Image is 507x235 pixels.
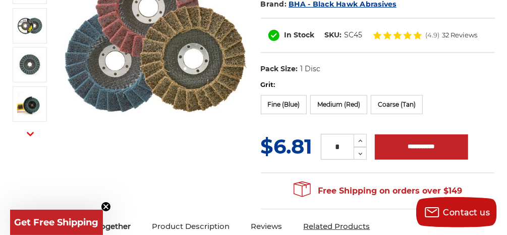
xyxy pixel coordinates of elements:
[17,52,42,77] img: 4-1/2" x 7/8" Surface Conditioning Flap Discs
[284,30,314,39] span: In Stock
[324,30,342,40] dt: SKU:
[425,32,439,38] span: (4.9)
[344,30,362,40] dd: SC45
[101,202,111,212] button: Close teaser
[18,123,42,145] button: Next
[261,64,298,74] dt: Pack Size:
[10,210,103,235] div: Get Free ShippingClose teaser
[15,217,99,228] span: Get Free Shipping
[442,32,477,38] span: 32 Reviews
[443,208,490,217] span: Contact us
[17,13,42,38] img: Black Hawk Abrasives Surface Conditioning Flap Disc - Blue
[261,134,313,159] span: $6.81
[300,64,320,74] dd: 1 Disc
[294,181,462,201] span: Free Shipping on orders over $149
[416,197,497,227] button: Contact us
[261,80,495,90] label: Grit:
[17,91,42,117] img: Angle grinder with blue surface conditioning flap disc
